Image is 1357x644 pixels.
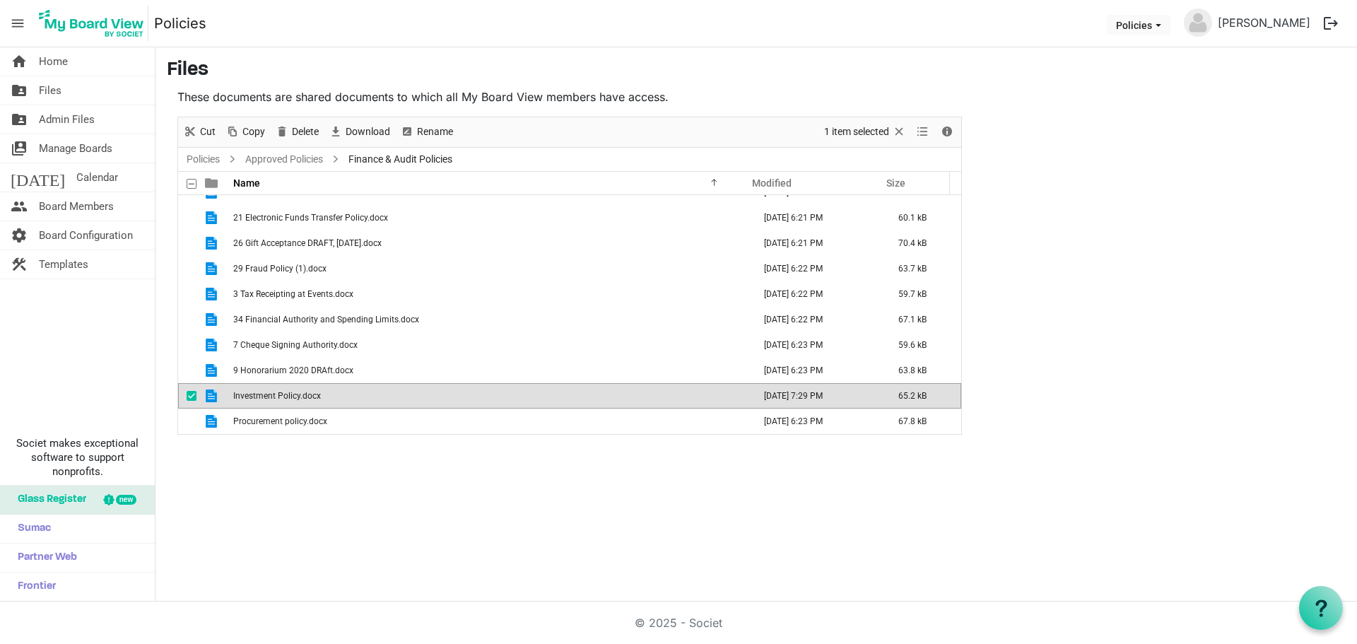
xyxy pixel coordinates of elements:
td: March 13, 2023 6:21 PM column header Modified [749,230,883,256]
span: settings [11,221,28,250]
span: Delete [290,123,320,141]
td: March 13, 2023 6:23 PM column header Modified [749,358,883,383]
a: [PERSON_NAME] [1212,8,1316,37]
td: Investment Policy.docx is template cell column header Name [229,383,749,409]
button: Rename [398,123,456,141]
button: Policies dropdownbutton [1107,15,1170,35]
p: These documents are shared documents to which all My Board View members have access. [177,88,962,105]
div: Delete [270,117,324,147]
span: menu [4,10,31,37]
span: 9 Honorarium 2020 DRAft.docx [233,365,353,375]
span: 7 Cheque Signing Authority.docx [233,340,358,350]
div: Details [935,117,959,147]
td: March 13, 2023 6:22 PM column header Modified [749,281,883,307]
td: is template cell column header type [196,332,229,358]
span: Partner Web [11,544,77,572]
td: March 13, 2023 6:22 PM column header Modified [749,307,883,332]
td: 60.1 kB is template cell column header Size [883,205,961,230]
span: folder_shared [11,76,28,105]
div: Rename [395,117,458,147]
span: Investment Policy.docx [233,391,321,401]
span: Board Configuration [39,221,133,250]
td: is template cell column header type [196,205,229,230]
button: Cut [181,123,218,141]
td: is template cell column header type [196,409,229,434]
span: Frontier [11,573,56,601]
button: Delete [273,123,322,141]
span: 29 Fraud Policy (1).docx [233,264,327,274]
td: March 13, 2023 6:23 PM column header Modified [749,409,883,434]
a: Approved Policies [242,151,326,168]
a: My Board View Logo [35,6,154,41]
td: 34 Financial Authority and Spending Limits.docx is template cell column header Name [229,307,749,332]
div: Cut [178,117,221,147]
img: My Board View Logo [35,6,148,41]
td: is template cell column header type [196,281,229,307]
span: 16 Control Over Assets.docx [233,187,341,197]
h3: Files [167,59,1346,83]
span: home [11,47,28,76]
span: 34 Financial Authority and Spending Limits.docx [233,315,419,324]
div: Download [324,117,395,147]
span: Sumac [11,515,51,543]
td: checkbox [178,230,196,256]
span: Copy [241,123,266,141]
td: 70.4 kB is template cell column header Size [883,230,961,256]
button: Selection [822,123,909,141]
button: Details [938,123,957,141]
span: Home [39,47,68,76]
span: Societ makes exceptional software to support nonprofits. [6,436,148,479]
td: 21 Electronic Funds Transfer Policy.docx is template cell column header Name [229,205,749,230]
td: March 13, 2023 6:22 PM column header Modified [749,256,883,281]
span: people [11,192,28,221]
img: no-profile-picture.svg [1184,8,1212,37]
td: 59.6 kB is template cell column header Size [883,332,961,358]
td: checkbox [178,332,196,358]
button: Download [327,123,393,141]
td: 67.8 kB is template cell column header Size [883,409,961,434]
td: checkbox [178,383,196,409]
a: Policies [184,151,223,168]
td: March 13, 2023 6:21 PM column header Modified [749,205,883,230]
span: Modified [752,177,792,189]
span: Glass Register [11,486,86,514]
span: 1 item selected [823,123,891,141]
div: Clear selection [819,117,911,147]
td: checkbox [178,358,196,383]
span: Procurement policy.docx [233,416,327,426]
td: 7 Cheque Signing Authority.docx is template cell column header Name [229,332,749,358]
span: Files [39,76,61,105]
span: Rename [416,123,454,141]
td: checkbox [178,256,196,281]
span: Cut [199,123,217,141]
td: 26 Gift Acceptance DRAFT, Oct 2020.docx is template cell column header Name [229,230,749,256]
td: 63.7 kB is template cell column header Size [883,256,961,281]
td: checkbox [178,205,196,230]
div: View [911,117,935,147]
td: 67.1 kB is template cell column header Size [883,307,961,332]
td: 9 Honorarium 2020 DRAft.docx is template cell column header Name [229,358,749,383]
td: 29 Fraud Policy (1).docx is template cell column header Name [229,256,749,281]
button: Copy [223,123,268,141]
td: checkbox [178,281,196,307]
a: © 2025 - Societ [635,616,722,630]
td: is template cell column header type [196,230,229,256]
td: 63.8 kB is template cell column header Size [883,358,961,383]
span: Download [344,123,392,141]
td: 65.2 kB is template cell column header Size [883,383,961,409]
button: logout [1316,8,1346,38]
button: View dropdownbutton [914,123,931,141]
span: 21 Electronic Funds Transfer Policy.docx [233,213,388,223]
span: 3 Tax Receipting at Events.docx [233,289,353,299]
span: Finance & Audit Policies [346,151,455,168]
span: [DATE] [11,163,65,192]
div: Copy [221,117,270,147]
td: is template cell column header type [196,307,229,332]
td: checkbox [178,409,196,434]
span: Board Members [39,192,114,221]
td: 59.7 kB is template cell column header Size [883,281,961,307]
span: Admin Files [39,105,95,134]
a: Policies [154,9,206,37]
td: is template cell column header type [196,383,229,409]
td: is template cell column header type [196,358,229,383]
